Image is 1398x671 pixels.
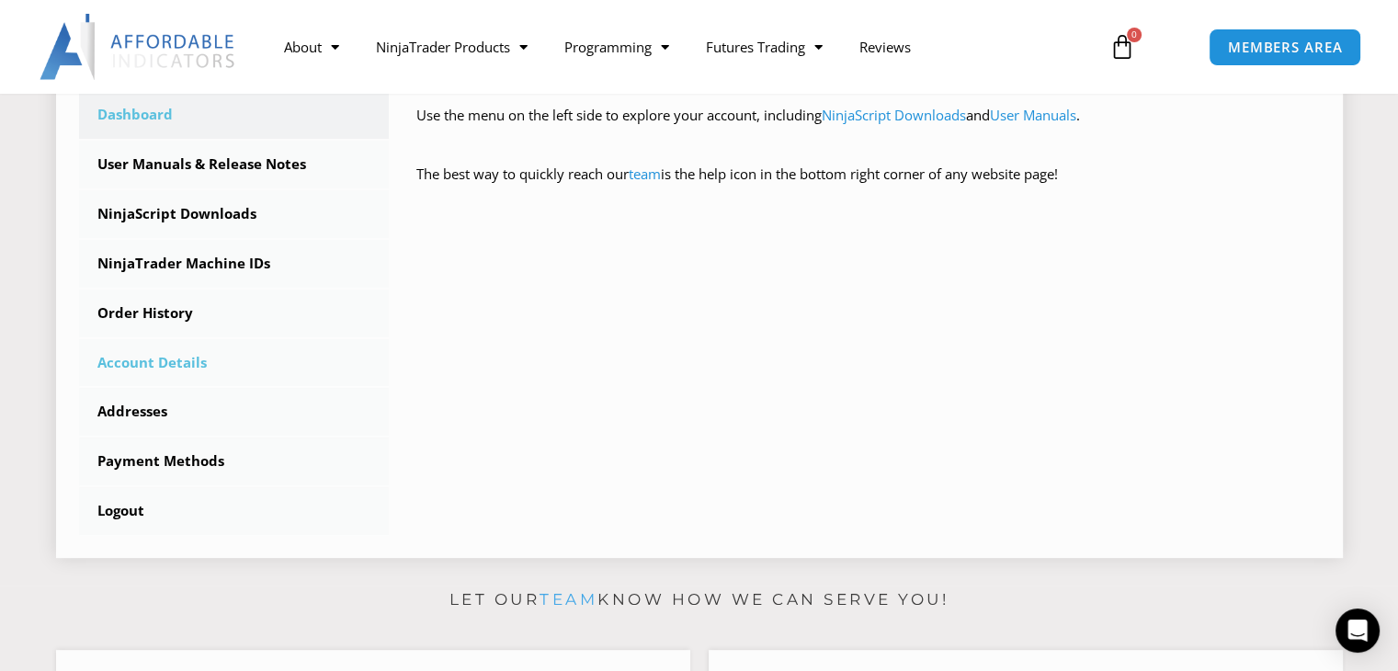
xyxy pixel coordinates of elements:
[546,26,688,68] a: Programming
[358,26,546,68] a: NinjaTrader Products
[629,165,661,183] a: team
[266,26,358,68] a: About
[79,190,390,238] a: NinjaScript Downloads
[79,388,390,436] a: Addresses
[416,162,1320,213] p: The best way to quickly reach our is the help icon in the bottom right corner of any website page!
[79,240,390,288] a: NinjaTrader Machine IDs
[688,26,841,68] a: Futures Trading
[266,26,1091,68] nav: Menu
[841,26,929,68] a: Reviews
[540,590,597,608] a: team
[79,339,390,387] a: Account Details
[79,91,390,139] a: Dashboard
[79,91,390,535] nav: Account pages
[822,106,966,124] a: NinjaScript Downloads
[416,103,1320,154] p: Use the menu on the left side to explore your account, including and .
[79,141,390,188] a: User Manuals & Release Notes
[1335,608,1380,653] div: Open Intercom Messenger
[1228,40,1343,54] span: MEMBERS AREA
[56,586,1343,615] p: Let our know how we can serve you!
[990,106,1076,124] a: User Manuals
[79,290,390,337] a: Order History
[40,14,237,80] img: LogoAI | Affordable Indicators – NinjaTrader
[1082,20,1163,74] a: 0
[1127,28,1142,42] span: 0
[79,438,390,485] a: Payment Methods
[79,487,390,535] a: Logout
[1209,28,1362,66] a: MEMBERS AREA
